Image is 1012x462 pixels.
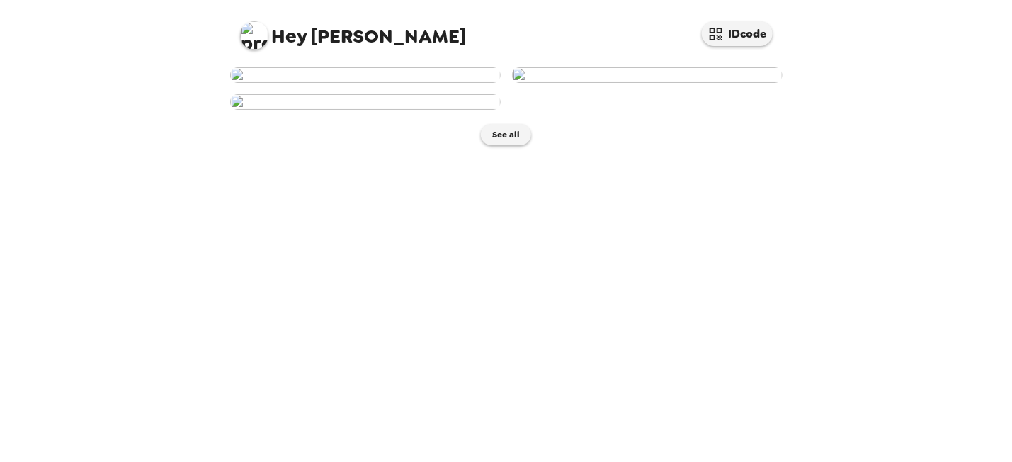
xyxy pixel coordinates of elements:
img: user-220712 [512,67,783,83]
img: user-224969 [230,67,501,83]
button: IDcode [702,21,773,46]
button: See all [481,124,531,145]
img: user-220709 [230,94,501,110]
span: [PERSON_NAME] [240,14,467,46]
span: Hey [272,23,307,49]
img: profile pic [240,21,268,50]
